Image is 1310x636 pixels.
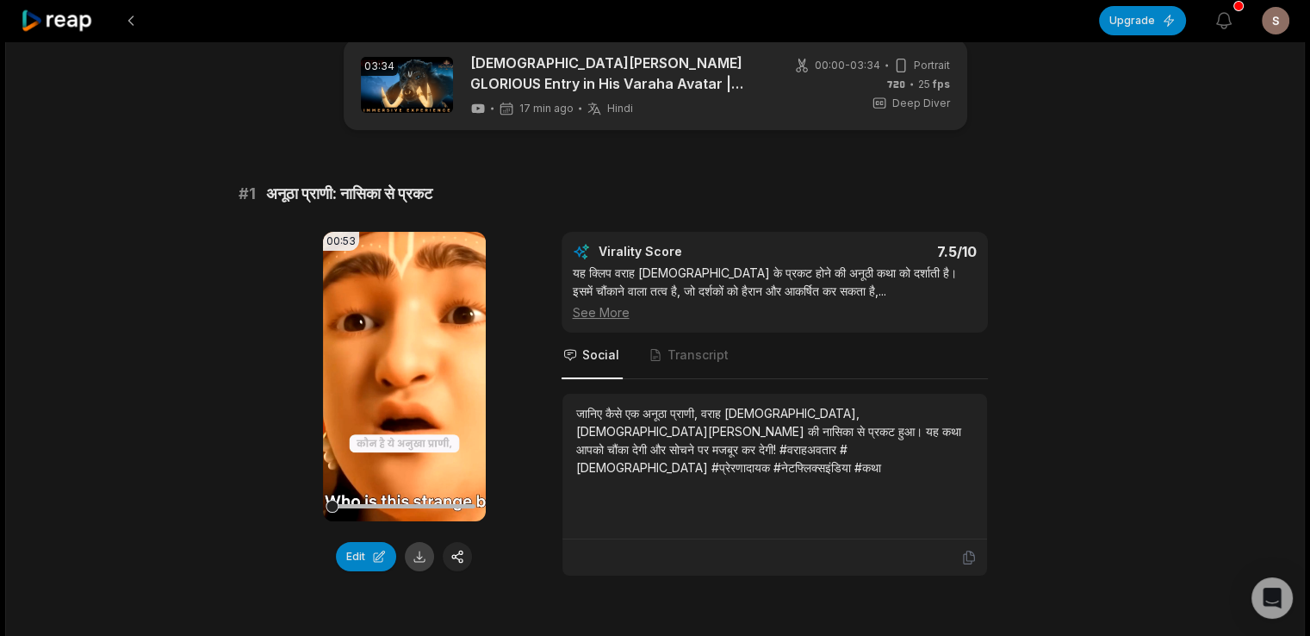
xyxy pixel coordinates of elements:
[667,346,729,364] span: Transcript
[519,102,574,115] span: 17 min ago
[599,243,784,260] div: Virality Score
[239,182,256,206] span: # 1
[892,96,950,111] span: Deep Diver
[573,303,977,321] div: See More
[815,58,880,73] span: 00:00 - 03:34
[562,333,988,379] nav: Tabs
[336,542,396,571] button: Edit
[607,102,633,115] span: Hindi
[933,78,950,90] span: fps
[323,232,486,521] video: Your browser does not support mp4 format.
[1099,6,1186,35] button: Upgrade
[1251,577,1293,619] div: Open Intercom Messenger
[914,58,950,73] span: Portrait
[918,77,950,92] span: 25
[573,264,977,321] div: यह क्लिप वराह [DEMOGRAPHIC_DATA] के प्रकट होने की अनूठी कथा को दर्शाती है। इसमें चौंकाने वाला तत्...
[470,53,767,94] a: [DEMOGRAPHIC_DATA][PERSON_NAME] GLORIOUS Entry in His Varaha Avatar | Mahavatar Narsimha | Netfli...
[266,182,432,206] span: अनूठा प्राणी: नासिका से प्रकट
[576,404,973,477] div: जानिए कैसे एक अनूठा प्राणी, वराह [DEMOGRAPHIC_DATA], [DEMOGRAPHIC_DATA][PERSON_NAME] की नासिका से...
[582,346,619,364] span: Social
[792,243,977,260] div: 7.5 /10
